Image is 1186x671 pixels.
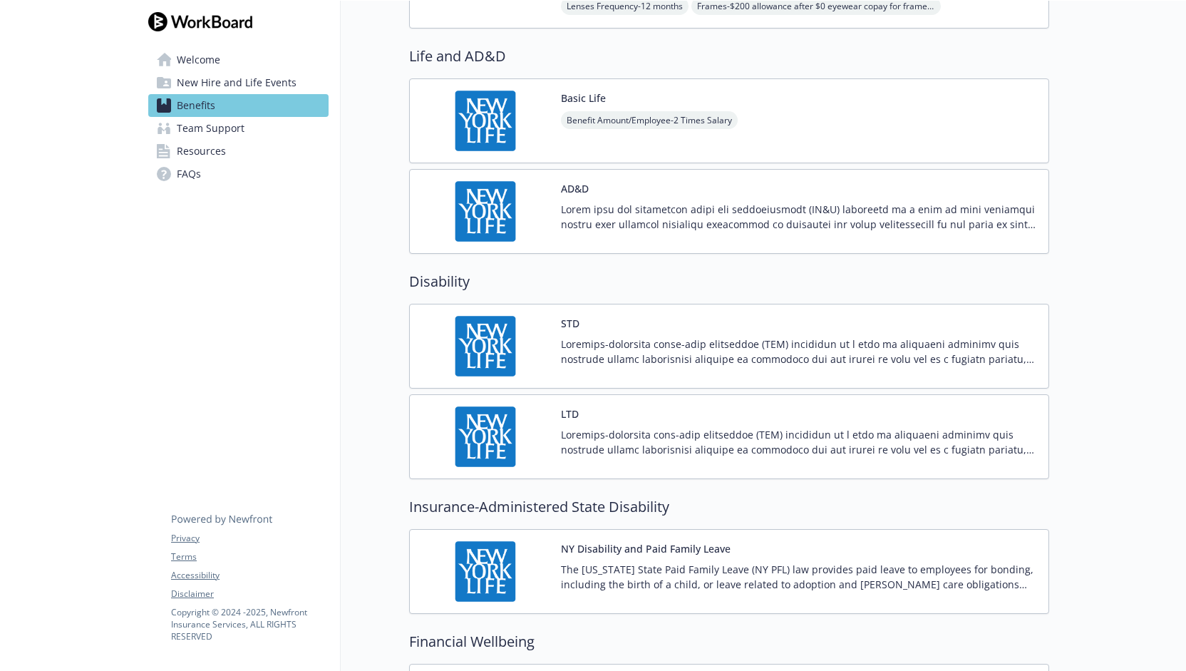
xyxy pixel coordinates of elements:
a: Welcome [148,48,329,71]
p: Copyright © 2024 - 2025 , Newfront Insurance Services, ALL RIGHTS RESERVED [171,606,328,642]
img: New York Life Insurance Company carrier logo [421,181,550,242]
a: New Hire and Life Events [148,71,329,94]
img: New York Life Insurance Company carrier logo [421,541,550,602]
h2: Financial Wellbeing [409,631,1049,652]
p: Lorem ipsu dol sitametcon adipi eli seddoeiusmodt (IN&U) laboreetd ma a enim ad mini veniamqui no... [561,202,1037,232]
span: Team Support [177,117,244,140]
span: New Hire and Life Events [177,71,296,94]
button: Basic Life [561,91,606,106]
span: Welcome [177,48,220,71]
a: Accessibility [171,569,328,582]
span: FAQs [177,163,201,185]
span: Resources [177,140,226,163]
a: Resources [148,140,329,163]
a: Disclaimer [171,588,328,600]
img: New York Life Insurance Company carrier logo [421,316,550,377]
h2: Disability [409,271,1049,292]
button: STD [561,316,579,331]
h2: Insurance-Administered State Disability [409,496,1049,518]
span: Benefit Amount/Employee - 2 Times Salary [561,111,738,129]
h2: Life and AD&D [409,46,1049,67]
a: Terms [171,550,328,563]
button: AD&D [561,181,589,196]
a: FAQs [148,163,329,185]
img: New York Life Insurance Company carrier logo [421,406,550,467]
p: Loremips-dolorsita conse-adip elitseddoe (TEM) incididun ut l etdo ma aliquaeni adminimv quis nos... [561,337,1037,367]
a: Privacy [171,532,328,545]
button: LTD [561,406,579,421]
p: The [US_STATE] State Paid Family Leave (NY PFL) law provides paid leave to employees for bonding,... [561,562,1037,592]
button: NY Disability and Paid Family Leave [561,541,731,556]
a: Team Support [148,117,329,140]
img: New York Life Insurance Company carrier logo [421,91,550,151]
span: Benefits [177,94,215,117]
p: Loremips-dolorsita cons-adip elitseddoe (TEM) incididun ut l etdo ma aliquaeni adminimv quis nost... [561,427,1037,457]
a: Benefits [148,94,329,117]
